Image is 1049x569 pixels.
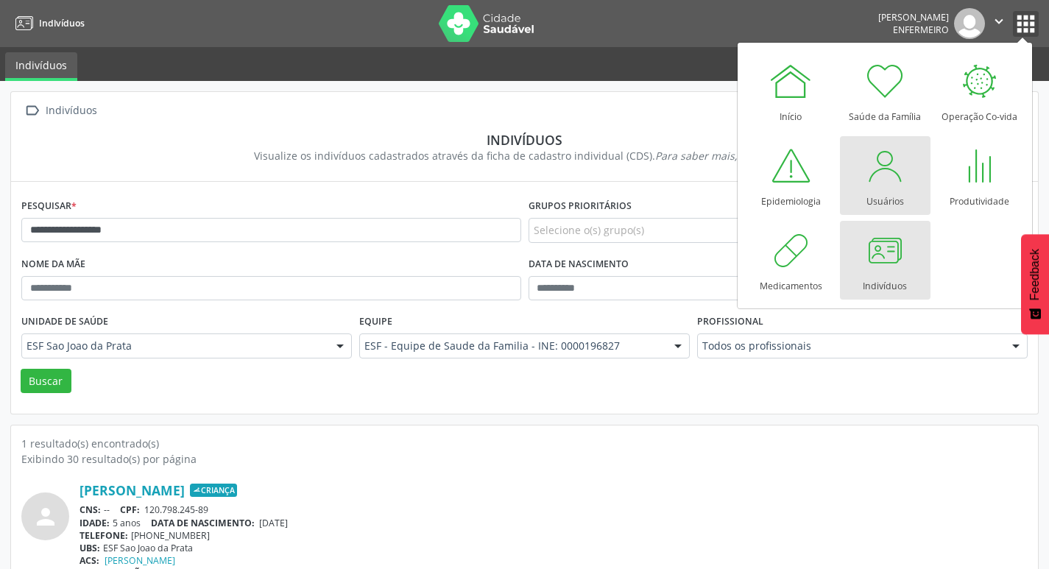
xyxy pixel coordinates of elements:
a: Epidemiologia [746,136,836,215]
a: Indivíduos [5,52,77,81]
label: Profissional [697,311,763,333]
span: DATA DE NASCIMENTO: [151,517,255,529]
label: Grupos prioritários [529,195,632,218]
button: Feedback - Mostrar pesquisa [1021,234,1049,334]
a: Saúde da Família [840,52,930,130]
div: ESF Sao Joao da Prata [80,542,1028,554]
label: Data de nascimento [529,253,629,276]
div: [PHONE_NUMBER] [80,529,1028,542]
span: Feedback [1028,249,1042,300]
button: apps [1013,11,1039,37]
span: TELEFONE: [80,529,128,542]
span: ACS: [80,554,99,567]
span: 120.798.245-89 [144,503,208,516]
a: Início [746,52,836,130]
button:  [985,8,1013,39]
span: ESF - Equipe de Saude da Familia - INE: 0000196827 [364,339,660,353]
span: IDADE: [80,517,110,529]
a: Produtividade [934,136,1025,215]
span: CPF: [120,503,140,516]
div: [PERSON_NAME] [878,11,949,24]
a:  Indivíduos [21,100,99,121]
label: Nome da mãe [21,253,85,276]
div: 5 anos [80,517,1028,529]
div: Indivíduos [43,100,99,121]
img: img [954,8,985,39]
button: Buscar [21,369,71,394]
label: Pesquisar [21,195,77,218]
a: Operação Co-vida [934,52,1025,130]
a: Medicamentos [746,221,836,300]
div: Exibindo 30 resultado(s) por página [21,451,1028,467]
i: Para saber mais, [655,149,795,163]
span: ESF Sao Joao da Prata [27,339,322,353]
div: Visualize os indivíduos cadastrados através da ficha de cadastro individual (CDS). [32,148,1017,163]
a: Indivíduos [10,11,85,35]
div: -- [80,503,1028,516]
label: Unidade de saúde [21,311,108,333]
span: Todos os profissionais [702,339,997,353]
span: Enfermeiro [893,24,949,36]
span: [DATE] [259,517,288,529]
i:  [991,13,1007,29]
i:  [21,100,43,121]
a: [PERSON_NAME] [80,482,185,498]
span: UBS: [80,542,100,554]
i: person [32,503,59,530]
a: Usuários [840,136,930,215]
label: Equipe [359,311,392,333]
span: Criança [190,484,237,497]
span: Indivíduos [39,17,85,29]
div: 1 resultado(s) encontrado(s) [21,436,1028,451]
a: [PERSON_NAME] [105,554,175,567]
a: Indivíduos [840,221,930,300]
span: CNS: [80,503,101,516]
div: Indivíduos [32,132,1017,148]
span: Selecione o(s) grupo(s) [534,222,644,238]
